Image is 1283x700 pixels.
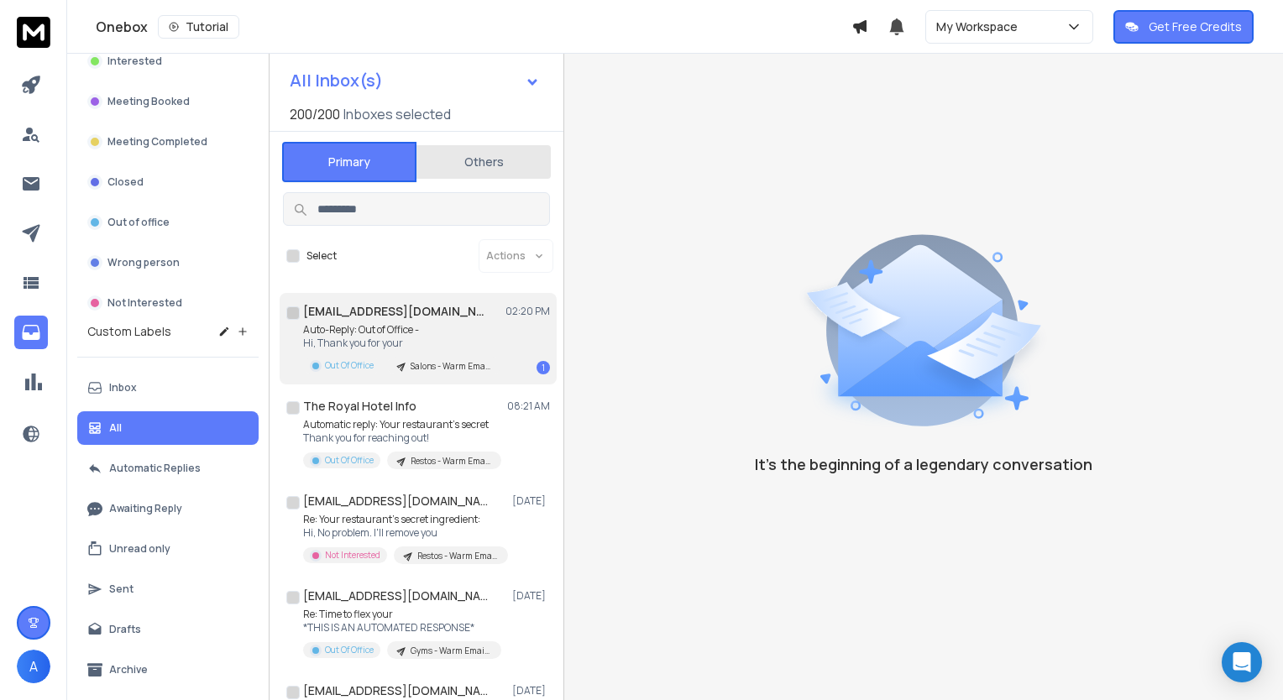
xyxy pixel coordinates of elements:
p: Drafts [109,623,141,636]
button: All Inbox(s) [276,64,553,97]
p: Not Interested [107,296,182,310]
p: Re: Your restaurant’s secret ingredient: [303,513,505,526]
div: Open Intercom Messenger [1222,642,1262,682]
p: Thank you for reaching out! [303,431,501,445]
button: All [77,411,259,445]
p: Wrong person [107,256,180,269]
p: Gyms - Warm Email Offer [411,645,491,657]
p: [DATE] [512,589,550,603]
p: Automatic reply: Your restaurant’s secret [303,418,501,431]
p: 02:20 PM [505,305,550,318]
p: It’s the beginning of a legendary conversation [755,452,1092,476]
p: Salons - Warm Email Offer [411,360,491,373]
p: Out Of Office [325,359,374,372]
p: Hi, No problem. I'll remove you [303,526,505,540]
button: Awaiting Reply [77,492,259,525]
button: Drafts [77,613,259,646]
button: Meeting Completed [77,125,259,159]
p: *THIS IS AN AUTOMATED RESPONSE* [303,621,501,635]
h3: Custom Labels [87,323,171,340]
h1: [EMAIL_ADDRESS][DOMAIN_NAME] [303,303,488,320]
button: Not Interested [77,286,259,320]
button: Inbox [77,371,259,405]
div: 1 [537,361,550,374]
button: Wrong person [77,246,259,279]
p: Out of office [107,216,170,229]
button: Out of office [77,206,259,239]
p: Closed [107,175,144,189]
button: Archive [77,653,259,687]
p: My Workspace [936,18,1024,35]
button: Tutorial [158,15,239,39]
p: Restos - Warm Email Offer [411,455,491,468]
button: Interested [77,44,259,78]
p: Auto-Reply: Out of Office - [303,323,501,337]
button: Automatic Replies [77,452,259,485]
p: Inbox [109,381,137,394]
div: Onebox [96,15,851,39]
button: A [17,650,50,683]
button: Get Free Credits [1113,10,1254,44]
p: Meeting Completed [107,135,207,149]
p: Awaiting Reply [109,502,182,515]
p: Out Of Office [325,454,374,467]
h1: The Royal Hotel Info [303,398,416,415]
p: Re: Time to flex your [303,608,501,621]
p: Out Of Office [325,644,374,656]
p: Archive [109,663,148,676]
button: Closed [77,165,259,199]
button: Unread only [77,532,259,566]
h1: All Inbox(s) [290,72,383,89]
p: Interested [107,55,162,68]
p: [DATE] [512,684,550,697]
p: [DATE] [512,494,550,508]
p: All [109,421,122,435]
p: Hi, Thank you for your [303,337,501,350]
p: 08:21 AM [507,400,550,413]
label: Select [306,249,337,263]
p: Get Free Credits [1149,18,1242,35]
button: Sent [77,572,259,606]
p: Automatic Replies [109,462,201,475]
button: Primary [282,142,416,182]
button: Others [416,144,551,180]
button: Meeting Booked [77,85,259,118]
span: 200 / 200 [290,104,340,124]
h3: Inboxes selected [343,104,451,124]
p: Unread only [109,542,170,556]
h1: [EMAIL_ADDRESS][DOMAIN_NAME] [303,682,488,699]
h1: [EMAIL_ADDRESS][DOMAIN_NAME] [303,493,488,509]
p: Sent [109,582,134,596]
p: Restos - Warm Email Offer [417,550,498,562]
h1: [EMAIL_ADDRESS][DOMAIN_NAME] [303,588,488,604]
p: Not Interested [325,549,380,562]
p: Meeting Booked [107,95,190,108]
